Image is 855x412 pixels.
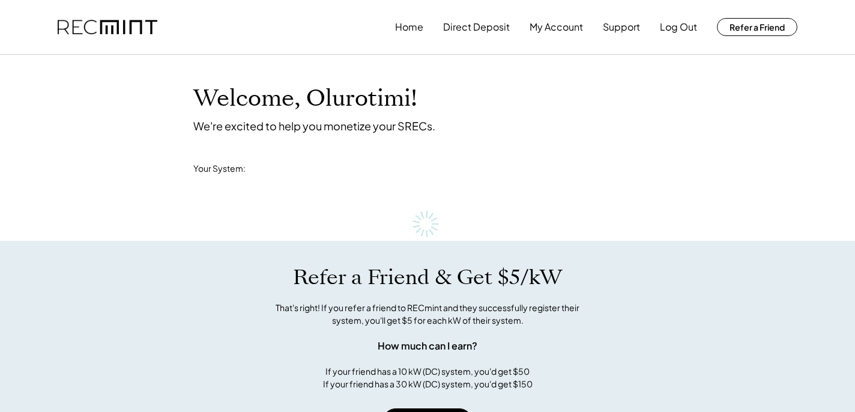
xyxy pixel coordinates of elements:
h1: Refer a Friend & Get $5/kW [293,265,562,290]
div: How much can I earn? [378,339,477,353]
h1: Welcome, Olurotimi! [193,85,417,113]
button: Refer a Friend [717,18,797,36]
img: recmint-logotype%403x.png [58,20,157,35]
div: That's right! If you refer a friend to RECmint and they successfully register their system, you'l... [262,301,593,327]
button: Support [603,15,640,39]
button: My Account [530,15,583,39]
button: Log Out [660,15,697,39]
div: We're excited to help you monetize your SRECs. [193,119,435,133]
div: Your System: [193,163,246,175]
button: Home [395,15,423,39]
div: If your friend has a 10 kW (DC) system, you'd get $50 If your friend has a 30 kW (DC) system, you... [323,365,533,390]
button: Direct Deposit [443,15,510,39]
